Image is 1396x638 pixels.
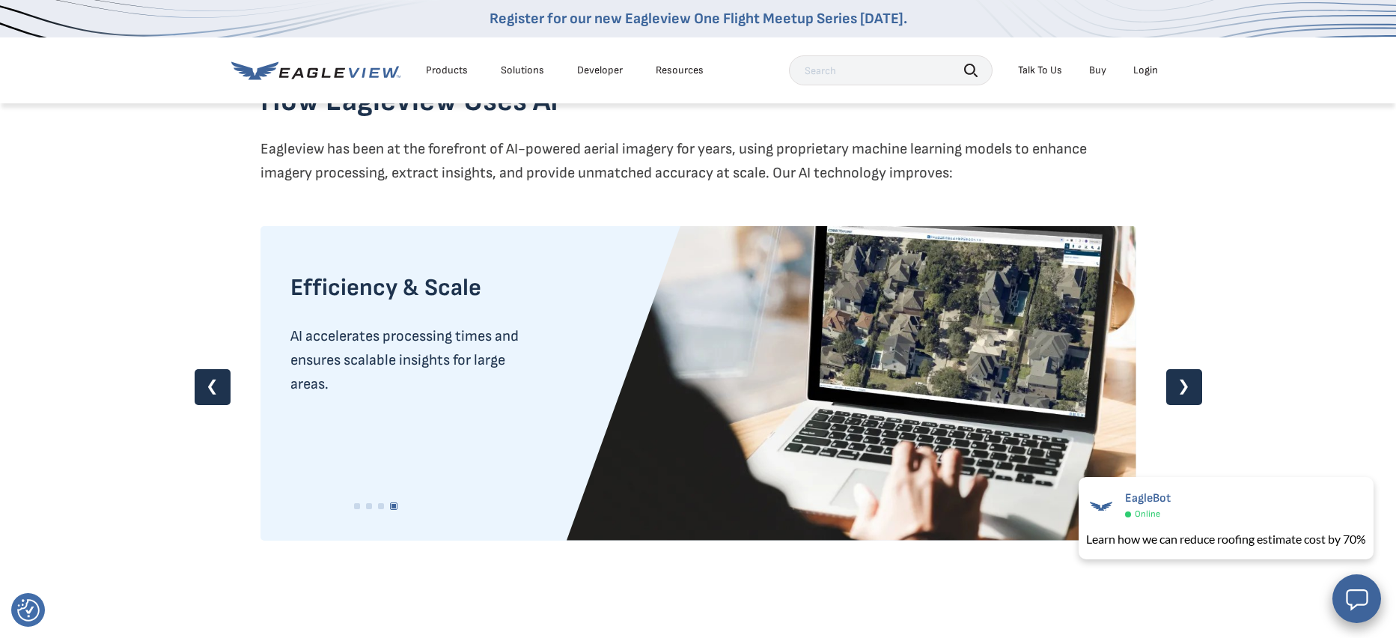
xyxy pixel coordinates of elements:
[1133,64,1158,77] div: Login
[1125,491,1171,505] span: EagleBot
[501,64,544,77] div: Solutions
[1135,508,1160,520] span: Online
[195,369,231,405] a: ❮
[1166,369,1202,405] a: ❯
[789,55,993,85] input: Search
[290,324,537,396] p: AI accelerates processing times and ensures scalable insights for large areas.
[1332,574,1381,623] button: Open chat window
[1018,64,1062,77] div: Talk To Us
[17,599,40,622] img: Revisit consent button
[656,64,704,77] div: Resources
[260,137,1136,185] p: Eagleview has been at the forefront of AI-powered aerial imagery for years, using proprietary mac...
[1089,64,1106,77] a: Buy
[290,270,537,306] h2: Efficiency & Scale
[426,64,468,77] div: Products
[1086,530,1366,548] div: Learn how we can reduce roofing estimate cost by 70%
[17,599,40,622] button: Consent Preferences
[577,64,623,77] a: Developer
[490,10,907,28] a: Register for our new Eagleview One Flight Meetup Series [DATE].
[1086,491,1116,521] img: EagleBot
